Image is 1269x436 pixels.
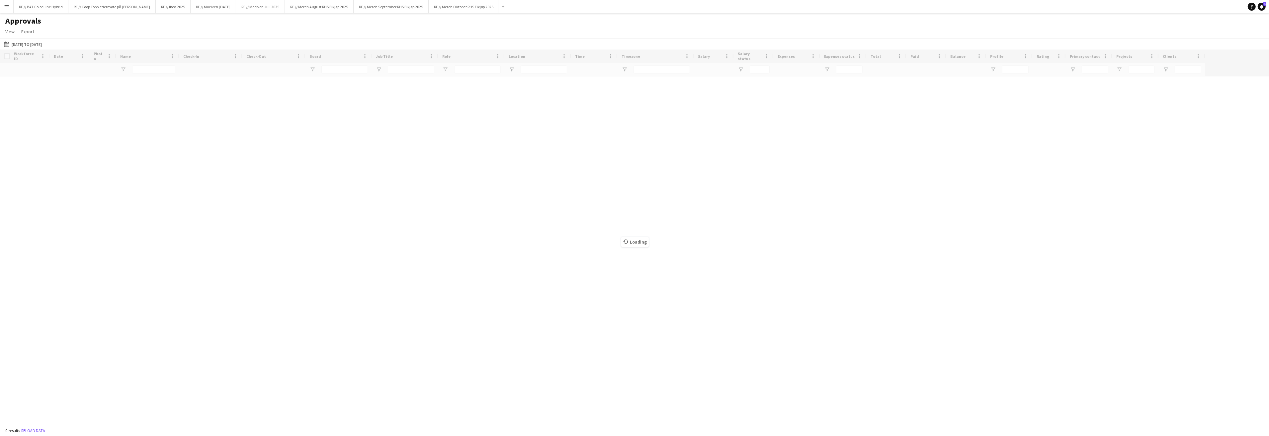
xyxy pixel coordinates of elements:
[621,237,649,247] span: Loading
[285,0,354,13] button: RF // Merch August RHS Elkjøp 2025
[236,0,285,13] button: RF // Moelven Juli 2025
[429,0,499,13] button: RF // Merch Oktober RHS Elkjøp 2025
[20,427,46,434] button: Reload data
[1263,2,1266,6] span: 1
[1258,3,1266,11] a: 1
[354,0,429,13] button: RF // Merch September RHS Elkjøp 2025
[21,29,34,35] span: Export
[5,29,15,35] span: View
[3,27,17,36] a: View
[156,0,191,13] button: RF // Ikea 2025
[19,27,37,36] a: Export
[14,0,68,13] button: RF // BAT Color Line Hybrid
[191,0,236,13] button: RF // Moelven [DATE]
[68,0,156,13] button: RF // Coop Toppledermøte på [PERSON_NAME]
[3,40,43,48] button: [DATE] to [DATE]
